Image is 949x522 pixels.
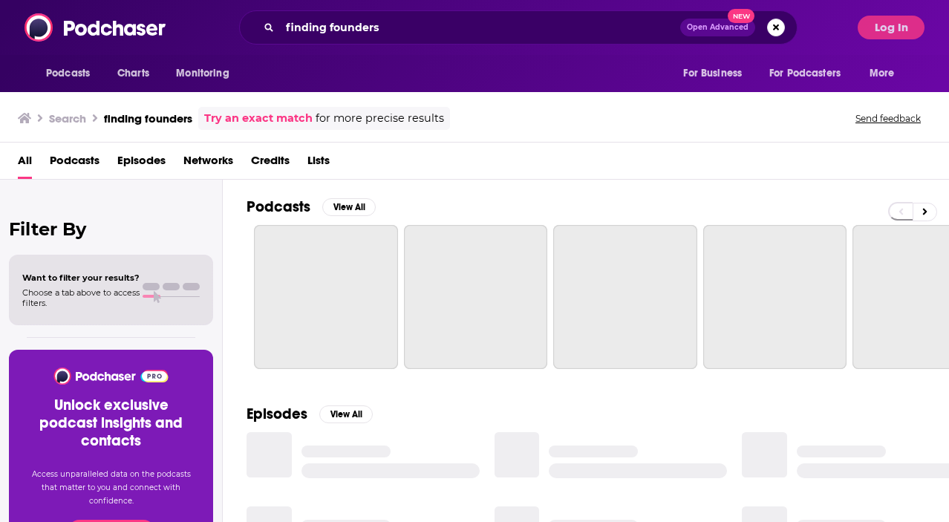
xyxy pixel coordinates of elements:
a: PodcastsView All [247,198,376,216]
h3: Unlock exclusive podcast insights and contacts [27,397,195,450]
button: open menu [36,59,109,88]
a: All [18,149,32,179]
span: For Podcasters [769,63,841,84]
span: Open Advanced [687,24,749,31]
button: open menu [760,59,862,88]
span: New [728,9,754,23]
a: Networks [183,149,233,179]
span: Choose a tab above to access filters. [22,287,140,308]
button: Open AdvancedNew [680,19,755,36]
span: Charts [117,63,149,84]
button: View All [319,405,373,423]
a: Episodes [117,149,166,179]
img: Podchaser - Follow, Share and Rate Podcasts [53,368,169,385]
h3: finding founders [104,111,192,125]
a: Lists [307,149,330,179]
button: open menu [859,59,913,88]
span: For Business [683,63,742,84]
a: Charts [108,59,158,88]
a: EpisodesView All [247,405,373,423]
a: Credits [251,149,290,179]
button: open menu [166,59,248,88]
img: Podchaser - Follow, Share and Rate Podcasts [25,13,167,42]
div: Search podcasts, credits, & more... [239,10,798,45]
span: Monitoring [176,63,229,84]
button: Send feedback [851,112,925,125]
span: for more precise results [316,110,444,127]
input: Search podcasts, credits, & more... [280,16,680,39]
h2: Podcasts [247,198,310,216]
button: Log In [858,16,924,39]
h2: Filter By [9,218,213,240]
span: Podcasts [46,63,90,84]
h3: Search [49,111,86,125]
span: Want to filter your results? [22,273,140,283]
button: open menu [673,59,760,88]
span: More [870,63,895,84]
button: View All [322,198,376,216]
p: Access unparalleled data on the podcasts that matter to you and connect with confidence. [27,468,195,508]
a: Try an exact match [204,110,313,127]
h2: Episodes [247,405,307,423]
a: Podcasts [50,149,100,179]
